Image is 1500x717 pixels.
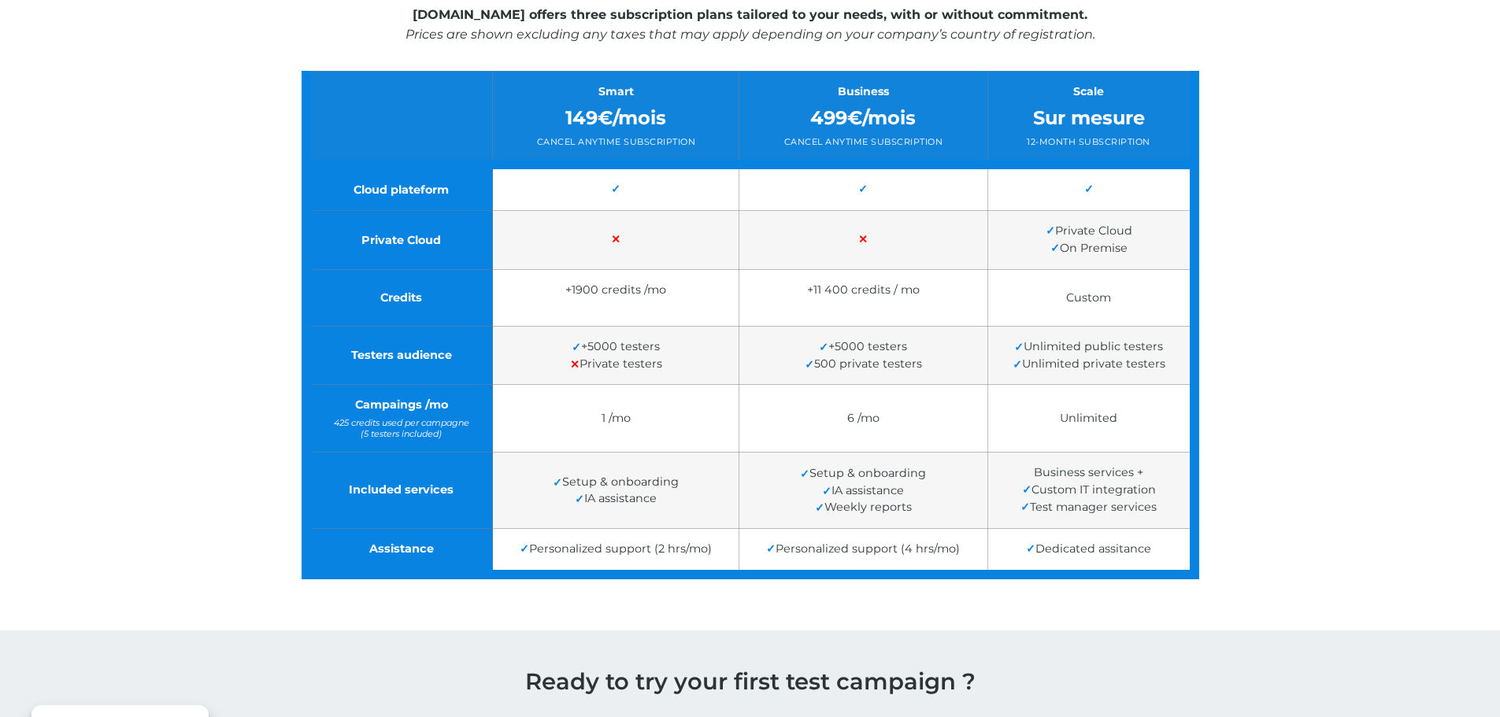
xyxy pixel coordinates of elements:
[306,270,493,326] td: Credits
[575,493,584,507] span: ✓
[858,233,868,247] span: ✕
[306,385,493,452] td: Campaings /mo
[413,7,1087,22] strong: [DOMAIN_NAME] offers three subscription plans tailored to your needs, with or without commitment.
[815,501,824,516] span: ✓
[505,135,727,149] div: Cancel anytime subscription
[1022,482,1031,497] span: ✓
[553,475,679,489] span: Setup & onboarding
[575,491,657,505] span: IA assistance
[1020,501,1030,515] span: ✓
[1013,357,1165,371] span: Unlimited private testers
[493,385,739,452] td: 1 /mo
[572,340,581,354] span: ✓
[739,529,987,575] td: Personalized support (4 hrs/mo)
[1022,482,1156,497] span: Custom IT integration
[822,484,831,498] span: ✓
[751,135,975,149] div: Cancel anytime subscription
[553,475,562,490] span: ✓
[565,283,666,298] span: +1900 credits /mo
[800,466,926,480] span: Setup & onboarding
[505,104,727,132] div: 149€/mois
[323,417,481,440] span: 425 credits used per campagne (5 testers included)
[306,211,493,270] td: Private Cloud
[505,302,727,313] span: No expiration*
[807,283,920,298] span: +11 400 credits / mo
[819,340,828,354] span: ✓
[1000,104,1178,132] div: Sur mesure
[751,104,975,132] div: 499€/mois
[570,357,662,371] span: Private testers
[751,302,975,313] span: No expiration*
[1066,290,1111,305] span: Custom
[306,164,493,211] td: Cloud plateform
[805,357,814,371] span: ✓
[611,233,620,247] span: ✕
[1000,135,1178,149] div: 12-month subscription
[822,483,904,497] span: IA assistance
[1034,465,1143,479] span: Business services +
[1013,357,1022,371] span: ✓
[406,26,1095,41] em: Prices are shown excluding any taxes that may apply depending on your company’s country of regist...
[520,542,529,556] span: ✓
[1020,500,1157,514] span: Test manager services
[1014,340,1024,354] span: ✓
[766,542,776,556] span: ✓
[570,357,580,371] span: ✕
[987,529,1194,575] td: Dedicated assitance
[505,83,727,100] div: Smart
[987,211,1194,270] td: Private Cloud On Premise
[572,339,660,353] span: +5000 testers
[1014,339,1163,353] span: Unlimited public testers
[987,385,1194,452] td: Unlimited
[739,385,987,452] td: 6 /mo
[306,452,493,528] td: Included services
[815,500,912,514] span: Weekly reports
[800,467,809,481] span: ✓
[302,670,1199,693] h1: Ready to try your first test campaign ?
[805,357,922,371] span: 500 private testers
[858,183,868,197] span: ✓
[611,183,620,197] span: ✓
[751,83,975,100] div: Business
[493,529,739,575] td: Personalized support (2 hrs/mo)
[1050,242,1060,256] span: ✓
[1000,83,1178,100] div: Scale
[1084,183,1094,197] span: ✓
[306,529,493,575] td: Assistance
[306,326,493,385] td: Testers audience
[1046,224,1055,238] span: ✓
[1026,542,1035,556] span: ✓
[819,339,907,353] span: +5000 testers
